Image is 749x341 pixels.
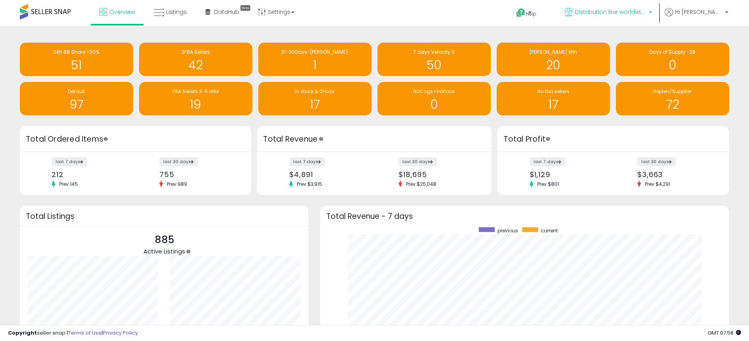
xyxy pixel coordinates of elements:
[185,248,192,255] div: Tooltip anchor
[281,49,348,55] span: 31-90Days-[PERSON_NAME]
[258,43,372,76] a: 31-90Days-[PERSON_NAME] 1
[637,170,715,179] div: $3,663
[616,82,729,115] a: Replen/Supplier 72
[262,58,368,72] h1: 1
[620,98,725,111] h1: 72
[377,43,491,76] a: 7 days Velocity 0 50
[413,88,455,95] span: NoCogs+InStock
[526,10,536,17] span: Help
[399,170,478,179] div: $18,695
[238,4,252,12] div: Tooltip anchor
[263,134,486,145] h3: Total Revenue
[516,8,526,18] i: Get Help
[497,82,610,115] a: No fba sellers 17
[541,227,558,234] span: current
[159,170,237,179] div: 755
[8,329,37,337] strong: Copyright
[20,82,133,115] a: Default 97
[143,58,248,72] h1: 42
[537,88,569,95] span: No fba sellers
[665,8,728,26] a: Hi [PERSON_NAME]
[52,170,130,179] div: 212
[163,181,191,187] span: Prev: 989
[544,135,552,142] div: Tooltip anchor
[377,82,491,115] a: NoCogs+InStock 0
[497,227,518,234] span: previous
[675,8,723,16] span: Hi [PERSON_NAME]
[637,157,676,166] label: last 30 days
[530,170,608,179] div: $1,129
[497,43,610,76] a: [PERSON_NAME] MIn 20
[510,2,552,26] a: Help
[616,43,729,76] a: Days of Supply -28 0
[26,213,302,219] h3: Total Listings
[399,157,437,166] label: last 30 days
[139,43,252,76] a: 2FBA Sellers 42
[143,247,185,255] span: Active Listings
[24,98,129,111] h1: 97
[295,88,335,95] span: In stock & 0Fbas
[503,134,723,145] h3: Total Profit
[166,8,187,16] span: Listings
[20,43,133,76] a: 24h BB Share <50% 51
[533,181,563,187] span: Prev: $801
[8,329,138,337] div: seller snap | |
[575,8,646,16] span: Distribution line worldwide
[53,49,99,55] span: 24h BB Share <50%
[109,8,135,16] span: Overview
[68,88,85,95] span: Default
[24,58,129,72] h1: 51
[214,8,239,16] span: DataHub
[159,157,198,166] label: last 30 days
[530,157,565,166] label: last 7 days
[529,49,577,55] span: [PERSON_NAME] MIn
[68,329,102,337] a: Terms of Use
[413,49,455,55] span: 7 days Velocity 0
[402,181,440,187] span: Prev: $25,048
[172,88,219,95] span: FBA Sellers 3-5 MAX
[381,98,487,111] h1: 0
[26,134,245,145] h3: Total Ordered Items
[262,98,368,111] h1: 17
[317,135,325,142] div: Tooltip anchor
[620,58,725,72] h1: 0
[708,329,741,337] span: 2025-09-11 07:58 GMT
[103,329,138,337] a: Privacy Policy
[501,58,606,72] h1: 20
[102,135,109,142] div: Tooltip anchor
[653,88,691,95] span: Replen/Supplier
[289,170,368,179] div: $4,891
[52,157,87,166] label: last 7 days
[143,98,248,111] h1: 19
[641,181,674,187] span: Prev: $4,291
[649,49,695,55] span: Days of Supply -28
[381,58,487,72] h1: 50
[139,82,252,115] a: FBA Sellers 3-5 MAX 19
[289,157,325,166] label: last 7 days
[182,49,210,55] span: 2FBA Sellers
[258,82,372,115] a: In stock & 0Fbas 17
[326,213,723,219] h3: Total Revenue - 7 days
[55,181,82,187] span: Prev: 145
[143,232,185,247] p: 885
[501,98,606,111] h1: 17
[293,181,326,187] span: Prev: $3,915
